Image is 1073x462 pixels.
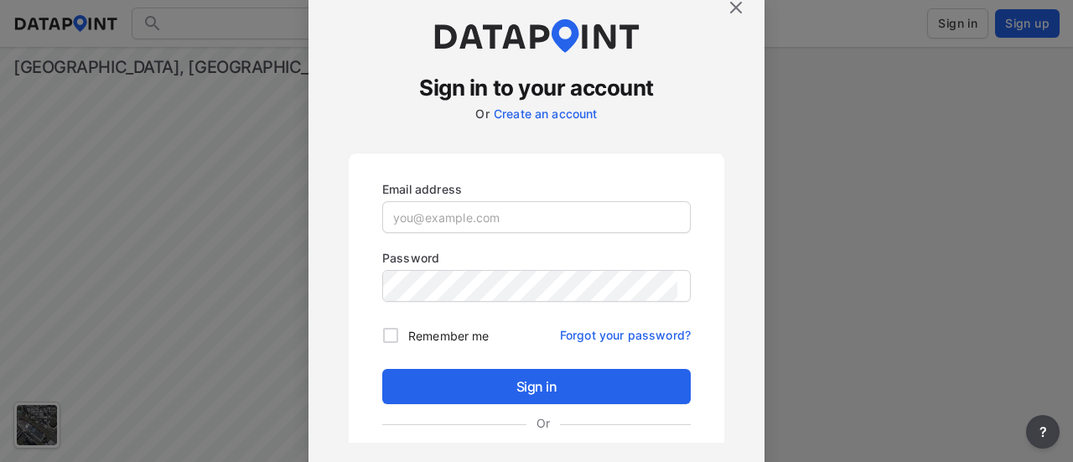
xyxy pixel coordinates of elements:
[494,106,598,121] a: Create an account
[475,106,489,121] label: Or
[349,73,724,103] h3: Sign in to your account
[560,318,691,344] a: Forgot your password?
[432,19,641,53] img: dataPointLogo.9353c09d.svg
[1026,415,1060,449] button: more
[382,180,691,198] p: Email address
[408,327,489,345] span: Remember me
[526,414,560,432] label: Or
[396,376,677,397] span: Sign in
[382,249,691,267] p: Password
[1036,422,1050,442] span: ?
[383,202,690,232] input: you@example.com
[382,369,691,404] button: Sign in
